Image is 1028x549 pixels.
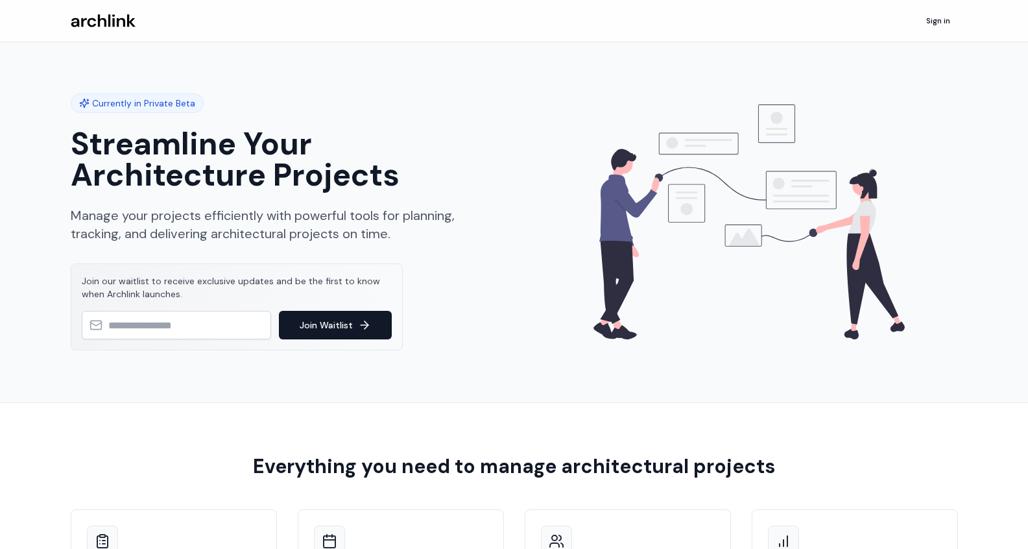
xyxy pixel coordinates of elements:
[279,311,392,339] button: Join Waitlist
[92,97,195,110] span: Currently in Private Beta
[71,128,488,191] h1: Streamline Your Architecture Projects
[71,455,958,478] h2: Everything you need to manage architectural projects
[82,274,392,300] p: Join our waitlist to receive exclusive updates and be the first to know when Archlink launches.
[71,14,136,28] img: Archlink
[918,10,958,31] a: Sign in
[71,206,488,243] p: Manage your projects efficiently with powerful tools for planning, tracking, and delivering archi...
